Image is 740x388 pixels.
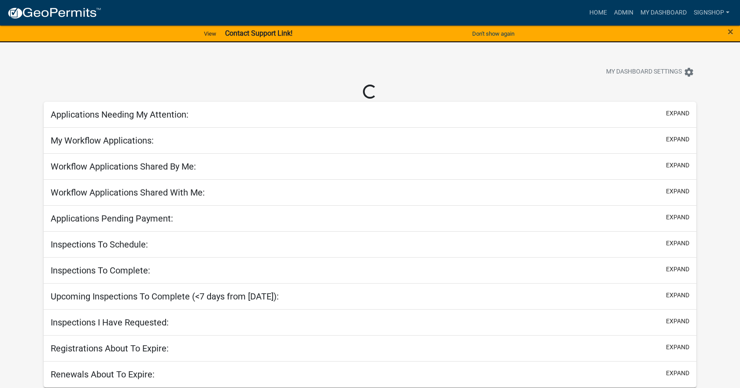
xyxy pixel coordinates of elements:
[610,4,637,21] a: Admin
[51,109,189,120] h5: Applications Needing My Attention:
[637,4,690,21] a: My Dashboard
[51,239,148,250] h5: Inspections To Schedule:
[666,135,689,144] button: expand
[51,317,169,328] h5: Inspections I Have Requested:
[666,369,689,378] button: expand
[51,265,150,276] h5: Inspections To Complete:
[51,187,205,198] h5: Workflow Applications Shared With Me:
[690,4,733,21] a: Signshop
[666,317,689,326] button: expand
[666,187,689,196] button: expand
[51,135,154,146] h5: My Workflow Applications:
[666,239,689,248] button: expand
[51,343,169,354] h5: Registrations About To Expire:
[200,26,220,41] a: View
[586,4,610,21] a: Home
[666,265,689,274] button: expand
[51,161,196,172] h5: Workflow Applications Shared By Me:
[666,109,689,118] button: expand
[469,26,518,41] button: Don't show again
[666,343,689,352] button: expand
[728,26,733,38] span: ×
[666,291,689,300] button: expand
[684,67,694,78] i: settings
[666,213,689,222] button: expand
[599,63,701,81] button: My Dashboard Settingssettings
[51,213,173,224] h5: Applications Pending Payment:
[666,161,689,170] button: expand
[606,67,682,78] span: My Dashboard Settings
[51,369,155,380] h5: Renewals About To Expire:
[51,291,279,302] h5: Upcoming Inspections To Complete (<7 days from [DATE]):
[728,26,733,37] button: Close
[225,29,292,37] strong: Contact Support Link!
